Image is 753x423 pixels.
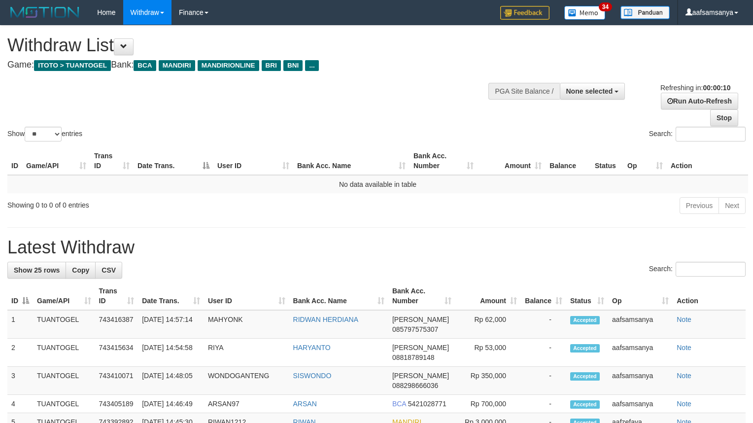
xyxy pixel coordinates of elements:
span: [PERSON_NAME] [392,372,449,380]
td: aafsamsanya [608,310,673,339]
input: Search: [676,127,746,141]
td: Rp 53,000 [455,339,521,367]
span: BNI [283,60,303,71]
th: Balance [546,147,591,175]
th: Op: activate to sort column ascending [608,282,673,310]
th: Amount: activate to sort column ascending [478,147,546,175]
button: None selected [560,83,625,100]
span: 34 [599,2,612,11]
th: Trans ID: activate to sort column ascending [95,282,138,310]
a: Run Auto-Refresh [661,93,738,109]
span: Copy 08818789148 to clipboard [392,353,435,361]
td: WONDOGANTENG [204,367,289,395]
span: Copy 088298666036 to clipboard [392,382,438,389]
th: ID: activate to sort column descending [7,282,33,310]
td: [DATE] 14:46:49 [138,395,204,413]
span: [PERSON_NAME] [392,316,449,323]
a: SISWONDO [293,372,332,380]
td: 743415634 [95,339,138,367]
td: 1 [7,310,33,339]
h1: Withdraw List [7,35,492,55]
th: User ID: activate to sort column ascending [204,282,289,310]
th: Game/API: activate to sort column ascending [33,282,95,310]
th: Op: activate to sort column ascending [623,147,667,175]
a: Previous [680,197,719,214]
td: - [521,339,566,367]
td: [DATE] 14:48:05 [138,367,204,395]
td: MAHYONK [204,310,289,339]
td: 4 [7,395,33,413]
img: Feedback.jpg [500,6,549,20]
td: TUANTOGEL [33,367,95,395]
td: 3 [7,367,33,395]
a: Copy [66,262,96,279]
a: Note [677,400,691,408]
td: aafsamsanya [608,395,673,413]
span: CSV [102,266,116,274]
th: Bank Acc. Name: activate to sort column ascending [293,147,410,175]
a: ARSAN [293,400,317,408]
span: ITOTO > TUANTOGEL [34,60,111,71]
span: None selected [566,87,613,95]
a: Show 25 rows [7,262,66,279]
td: 743416387 [95,310,138,339]
td: No data available in table [7,175,748,193]
span: MANDIRIONLINE [198,60,259,71]
span: BCA [392,400,406,408]
img: panduan.png [620,6,670,19]
h1: Latest Withdraw [7,238,746,257]
td: Rp 350,000 [455,367,521,395]
span: Accepted [570,316,600,324]
h4: Game: Bank: [7,60,492,70]
img: Button%20Memo.svg [564,6,606,20]
td: aafsamsanya [608,367,673,395]
td: TUANTOGEL [33,339,95,367]
a: HARYANTO [293,344,331,352]
td: TUANTOGEL [33,395,95,413]
span: Refreshing in: [660,84,730,92]
select: Showentries [25,127,62,141]
td: - [521,367,566,395]
label: Search: [649,262,746,277]
span: [PERSON_NAME] [392,344,449,352]
th: Game/API: activate to sort column ascending [22,147,90,175]
td: [DATE] 14:54:58 [138,339,204,367]
img: MOTION_logo.png [7,5,82,20]
td: - [521,310,566,339]
td: Rp 700,000 [455,395,521,413]
th: Balance: activate to sort column ascending [521,282,566,310]
a: RIDWAN HERDIANA [293,316,359,323]
div: PGA Site Balance / [488,83,559,100]
span: Accepted [570,344,600,352]
th: Date Trans.: activate to sort column ascending [138,282,204,310]
a: Note [677,316,691,323]
td: RIYA [204,339,289,367]
th: Trans ID: activate to sort column ascending [90,147,134,175]
th: Action [673,282,746,310]
td: 2 [7,339,33,367]
td: [DATE] 14:57:14 [138,310,204,339]
th: Bank Acc. Number: activate to sort column ascending [410,147,478,175]
a: CSV [95,262,122,279]
span: Accepted [570,400,600,409]
span: Accepted [570,372,600,381]
th: ID [7,147,22,175]
span: Show 25 rows [14,266,60,274]
td: TUANTOGEL [33,310,95,339]
td: - [521,395,566,413]
td: 743405189 [95,395,138,413]
a: Stop [710,109,738,126]
strong: 00:00:10 [703,84,730,92]
label: Search: [649,127,746,141]
th: Bank Acc. Name: activate to sort column ascending [289,282,388,310]
span: Copy 5421028771 to clipboard [408,400,446,408]
span: BCA [134,60,156,71]
span: Copy [72,266,89,274]
th: Status [591,147,623,175]
td: ARSAN97 [204,395,289,413]
td: Rp 62,000 [455,310,521,339]
th: User ID: activate to sort column ascending [213,147,293,175]
th: Date Trans.: activate to sort column descending [134,147,213,175]
input: Search: [676,262,746,277]
td: aafsamsanya [608,339,673,367]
